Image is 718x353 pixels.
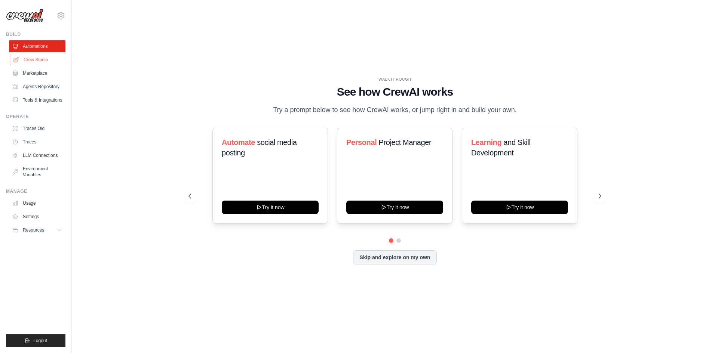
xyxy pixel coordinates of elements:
p: Try a prompt below to see how CrewAI works, or jump right in and build your own. [269,105,521,115]
div: WALKTHROUGH [188,77,601,82]
span: Personal [346,138,377,146]
button: Try it now [346,201,443,214]
span: Learning [471,138,501,146]
span: Logout [33,338,47,344]
button: Resources [9,224,65,236]
button: Try it now [222,201,319,214]
a: Usage [9,197,65,209]
button: Skip and explore on my own [353,250,436,264]
div: Manage [6,188,65,194]
img: Logo [6,9,43,23]
span: Automate [222,138,255,146]
a: Traces Old [9,123,65,134]
a: LLM Connections [9,149,65,161]
a: Marketplace [9,67,65,79]
iframe: Chat Widget [681,317,718,353]
h1: See how CrewAI works [188,85,601,99]
a: Tools & Integrations [9,94,65,106]
button: Logout [6,334,65,347]
a: Crew Studio [10,54,66,66]
div: Build [6,31,65,37]
span: social media posting [222,138,297,157]
a: Automations [9,40,65,52]
button: Try it now [471,201,568,214]
span: Resources [23,227,44,233]
a: Settings [9,211,65,223]
span: Project Manager [379,138,432,146]
div: Operate [6,114,65,120]
span: and Skill Development [471,138,530,157]
a: Agents Repository [9,81,65,93]
a: Environment Variables [9,163,65,181]
a: Traces [9,136,65,148]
